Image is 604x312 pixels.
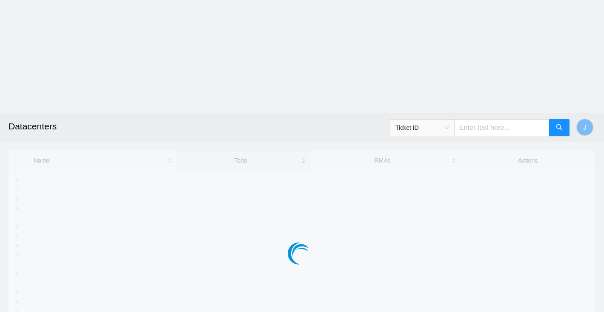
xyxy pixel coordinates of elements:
input: Enter text here... [454,119,550,136]
span: Ticket ID [395,121,449,134]
button: search [549,119,570,136]
h2: Datacenters [9,113,419,140]
span: search [556,124,563,132]
span: J [583,122,587,133]
button: J [576,119,593,136]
